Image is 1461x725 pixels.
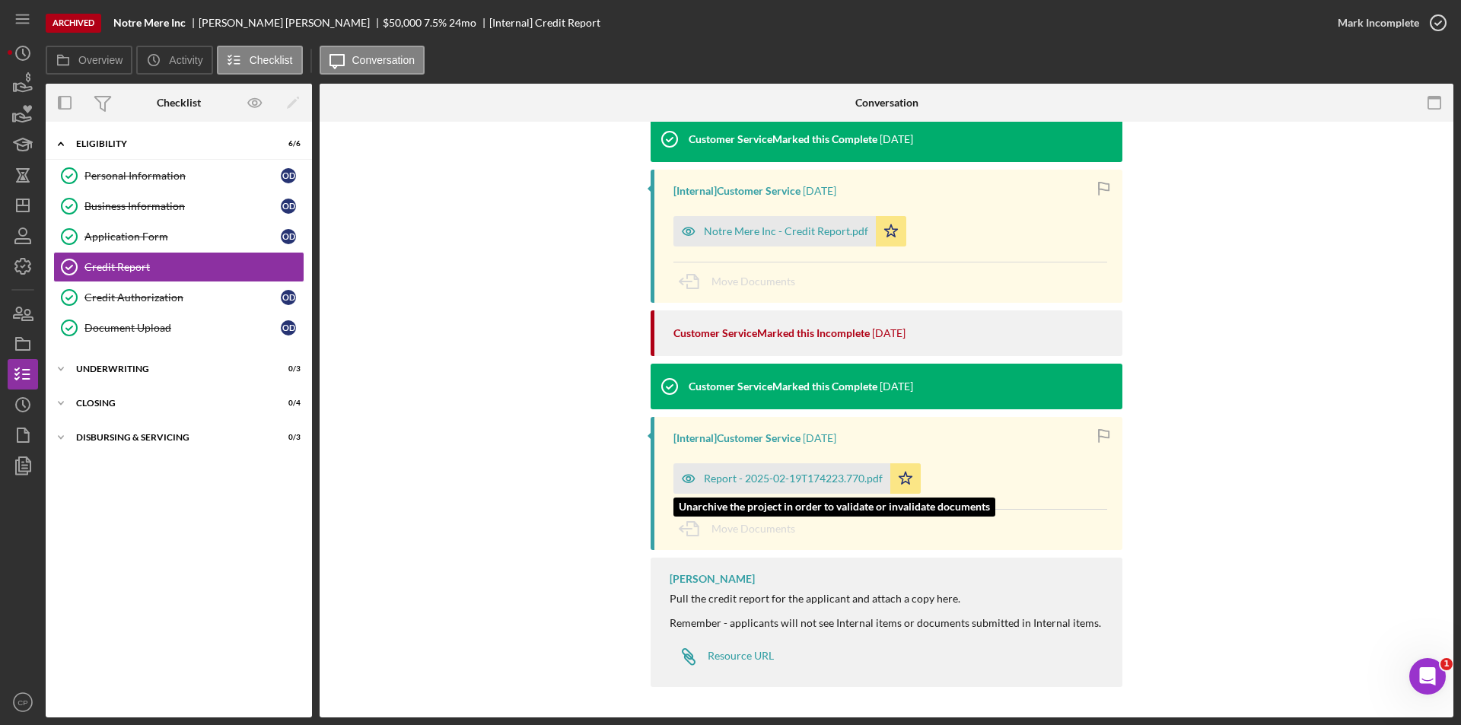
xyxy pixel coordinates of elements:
[383,17,422,29] div: $50,000
[76,399,263,408] div: Closing
[424,17,447,29] div: 7.5 %
[250,54,293,66] label: Checklist
[670,573,755,585] div: [PERSON_NAME]
[1440,658,1453,670] span: 1
[711,275,795,288] span: Move Documents
[273,139,301,148] div: 6 / 6
[46,14,101,33] div: Archived
[53,252,304,282] a: Credit Report
[169,54,202,66] label: Activity
[708,650,774,662] div: Resource URL
[670,641,774,672] a: Resource URL
[53,161,304,191] a: Personal InformationOD
[113,17,186,29] b: Notre Mere Inc
[673,510,810,548] button: Move Documents
[281,199,296,214] div: O D
[880,133,913,145] time: 2025-08-27 22:57
[53,282,304,313] a: Credit AuthorizationOD
[673,216,906,246] button: Notre Mere Inc - Credit Report.pdf
[855,97,918,109] div: Conversation
[673,327,870,339] div: Customer Service Marked this Incomplete
[217,46,303,75] button: Checklist
[673,432,801,444] div: [Internal] Customer Service
[53,313,304,343] a: Document UploadOD
[673,463,921,494] button: Report - 2025-02-19T174223.770.pdf
[803,432,836,444] time: 2025-02-20 01:36
[18,698,27,707] text: CP
[689,133,877,145] div: Customer Service Marked this Complete
[84,170,281,182] div: Personal Information
[449,17,476,29] div: 24 mo
[53,221,304,252] a: Application FormOD
[281,320,296,335] div: O D
[673,185,801,197] div: [Internal] Customer Service
[76,433,263,442] div: Disbursing & Servicing
[1338,8,1419,38] div: Mark Incomplete
[673,262,810,300] button: Move Documents
[136,46,212,75] button: Activity
[281,168,296,183] div: O D
[352,54,415,66] label: Conversation
[84,261,304,273] div: Credit Report
[84,231,281,243] div: Application Form
[199,17,383,29] div: [PERSON_NAME] [PERSON_NAME]
[84,291,281,304] div: Credit Authorization
[273,364,301,374] div: 0 / 3
[880,380,913,393] time: 2025-02-20 01:36
[1409,658,1446,695] iframe: Intercom live chat
[1323,8,1453,38] button: Mark Incomplete
[803,185,836,197] time: 2025-08-27 22:57
[281,290,296,305] div: O D
[76,139,263,148] div: Eligibility
[320,46,425,75] button: Conversation
[489,17,600,29] div: [Internal] Credit Report
[281,229,296,244] div: O D
[53,191,304,221] a: Business InformationOD
[711,522,795,535] span: Move Documents
[157,97,201,109] div: Checklist
[78,54,123,66] label: Overview
[689,380,877,393] div: Customer Service Marked this Complete
[273,433,301,442] div: 0 / 3
[8,687,38,717] button: CP
[46,46,132,75] button: Overview
[704,225,868,237] div: Notre Mere Inc - Credit Report.pdf
[704,472,883,485] div: Report - 2025-02-19T174223.770.pdf
[670,593,1101,629] div: Pull the credit report for the applicant and attach a copy here. Remember - applicants will not s...
[76,364,263,374] div: Underwriting
[273,399,301,408] div: 0 / 4
[872,327,906,339] time: 2025-08-27 22:52
[84,200,281,212] div: Business Information
[84,322,281,334] div: Document Upload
